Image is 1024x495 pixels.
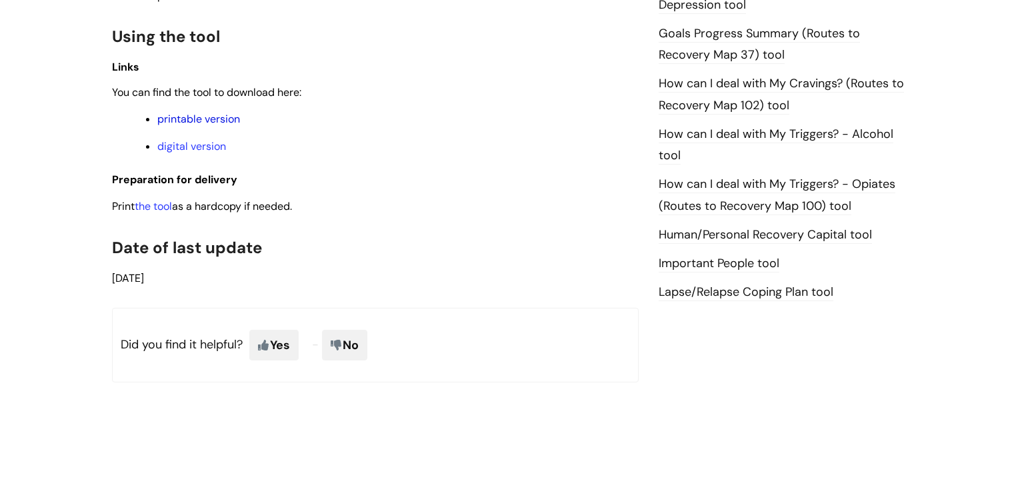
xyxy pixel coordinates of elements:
span: No [322,330,367,360]
span: Date of last update [112,237,262,258]
a: printable version [157,112,240,126]
p: Did you find it helpful? [112,308,639,382]
a: Goals Progress Summary (Routes to Recovery Map 37) tool [659,25,860,64]
a: Lapse/Relapse Coping Plan tool [659,284,833,301]
span: Links [112,60,139,74]
a: How can I deal with My Cravings? (Routes to Recovery Map 102) tool [659,75,904,114]
a: Important People tool [659,255,779,272]
a: Human/Personal Recovery Capital tool [659,227,872,244]
a: the tool [135,199,172,213]
span: Using the tool [112,26,220,47]
span: Preparation for delivery [112,173,237,187]
a: How can I deal with My Triggers? - Alcohol tool [659,126,893,165]
span: Print as a hardcopy if needed. [112,199,292,213]
span: You can find the tool to download here: [112,85,301,99]
span: Yes [249,330,299,360]
a: How can I deal with My Triggers? - Opiates (Routes to Recovery Map 100) tool [659,176,895,215]
span: [DATE] [112,271,144,285]
a: digital version [157,139,226,153]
